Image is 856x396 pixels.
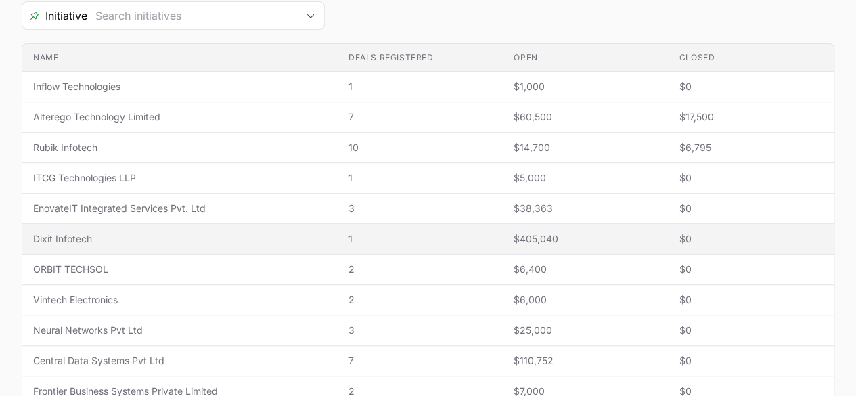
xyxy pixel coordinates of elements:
[338,44,503,72] th: Deals registered
[33,171,327,185] span: ITCG Technologies LLP
[514,110,657,124] span: $60,500
[514,141,657,154] span: $14,700
[679,202,823,215] span: $0
[679,141,823,154] span: $6,795
[348,232,492,246] span: 1
[514,354,657,368] span: $110,752
[348,141,492,154] span: 10
[348,110,492,124] span: 7
[33,232,327,246] span: Dixit Infotech
[87,2,297,29] input: Search initiatives
[33,354,327,368] span: Central Data Systems Pvt Ltd
[514,293,657,307] span: $6,000
[297,2,324,29] div: Open
[514,232,657,246] span: $405,040
[679,110,823,124] span: $17,500
[669,44,834,72] th: Closed
[514,202,657,215] span: $38,363
[514,171,657,185] span: $5,000
[679,171,823,185] span: $0
[348,80,492,93] span: 1
[348,324,492,337] span: 3
[348,293,492,307] span: 2
[33,110,327,124] span: Alterego Technology Limited
[22,44,338,72] th: Name
[348,263,492,276] span: 2
[348,354,492,368] span: 7
[679,263,823,276] span: $0
[33,293,327,307] span: Vintech Electronics
[679,80,823,93] span: $0
[514,263,657,276] span: $6,400
[33,141,327,154] span: Rubik Infotech
[348,202,492,215] span: 3
[503,44,668,72] th: Open
[348,171,492,185] span: 1
[679,354,823,368] span: $0
[33,263,327,276] span: ORBIT TECHSOL
[679,293,823,307] span: $0
[33,324,327,337] span: Neural Networks Pvt Ltd
[679,232,823,246] span: $0
[33,202,327,215] span: EnovateIT Integrated Services Pvt. Ltd
[514,324,657,337] span: $25,000
[514,80,657,93] span: $1,000
[33,80,327,93] span: Inflow Technologies
[22,7,87,24] span: Initiative
[679,324,823,337] span: $0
